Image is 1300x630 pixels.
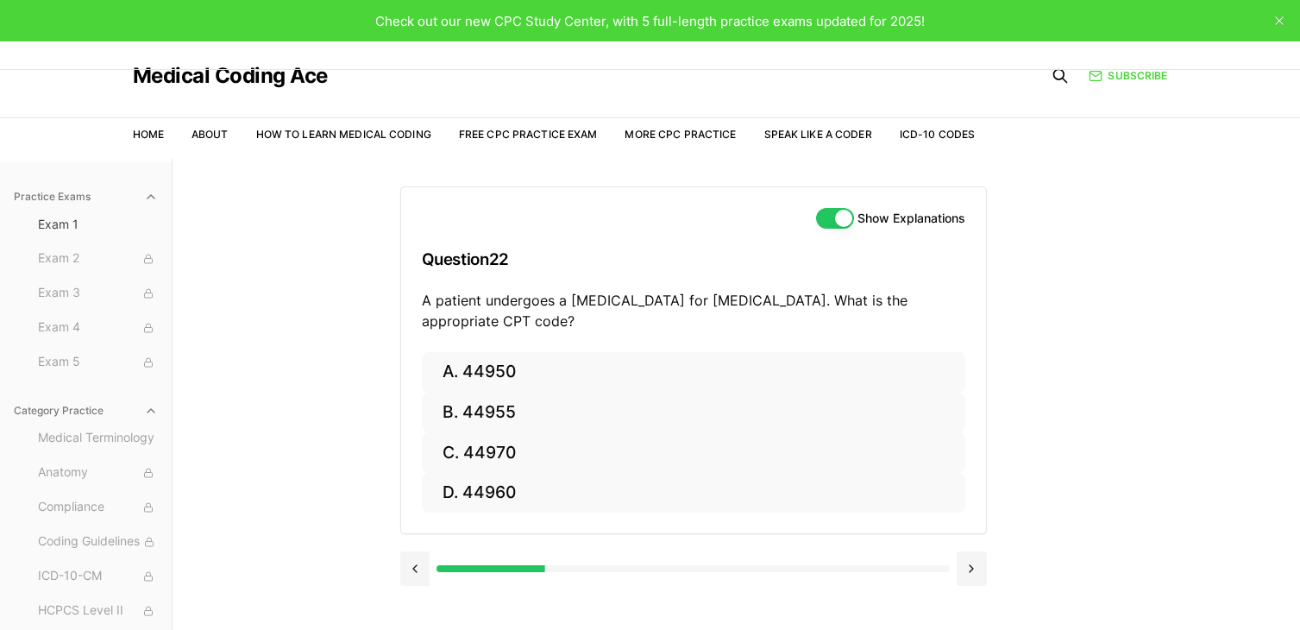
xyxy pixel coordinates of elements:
[31,528,165,556] button: Coding Guidelines
[31,597,165,625] button: HCPCS Level II
[422,352,965,393] button: A. 44950
[38,602,158,621] span: HCPCS Level II
[38,353,158,372] span: Exam 5
[7,183,165,211] button: Practice Exams
[31,494,165,521] button: Compliance
[422,393,965,433] button: B. 44955
[133,66,328,86] a: Medical Coding Ace
[31,245,165,273] button: Exam 2
[38,284,158,303] span: Exam 3
[31,314,165,342] button: Exam 4
[38,498,158,517] span: Compliance
[31,425,165,452] button: Medical Terminology
[38,318,158,337] span: Exam 4
[375,13,925,29] span: Check out our new CPC Study Center, with 5 full-length practice exams updated for 2025!
[31,211,165,238] button: Exam 1
[38,429,158,448] span: Medical Terminology
[133,128,164,141] a: Home
[31,349,165,376] button: Exam 5
[31,459,165,487] button: Anatomy
[422,432,965,473] button: C. 44970
[31,280,165,307] button: Exam 3
[1265,7,1293,35] button: close
[256,128,431,141] a: How to Learn Medical Coding
[31,563,165,590] button: ICD-10-CM
[1089,68,1167,84] a: Subscribe
[38,532,158,551] span: Coding Guidelines
[857,212,965,224] label: Show Explanations
[900,128,975,141] a: ICD-10 Codes
[625,128,736,141] a: More CPC Practice
[764,128,872,141] a: Speak Like a Coder
[422,234,965,285] h3: Question 22
[459,128,598,141] a: Free CPC Practice Exam
[422,290,965,331] p: A patient undergoes a [MEDICAL_DATA] for [MEDICAL_DATA]. What is the appropriate CPT code?
[7,397,165,425] button: Category Practice
[38,567,158,586] span: ICD-10-CM
[38,463,158,482] span: Anatomy
[422,473,965,513] button: D. 44960
[192,128,229,141] a: About
[38,249,158,268] span: Exam 2
[38,216,158,233] span: Exam 1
